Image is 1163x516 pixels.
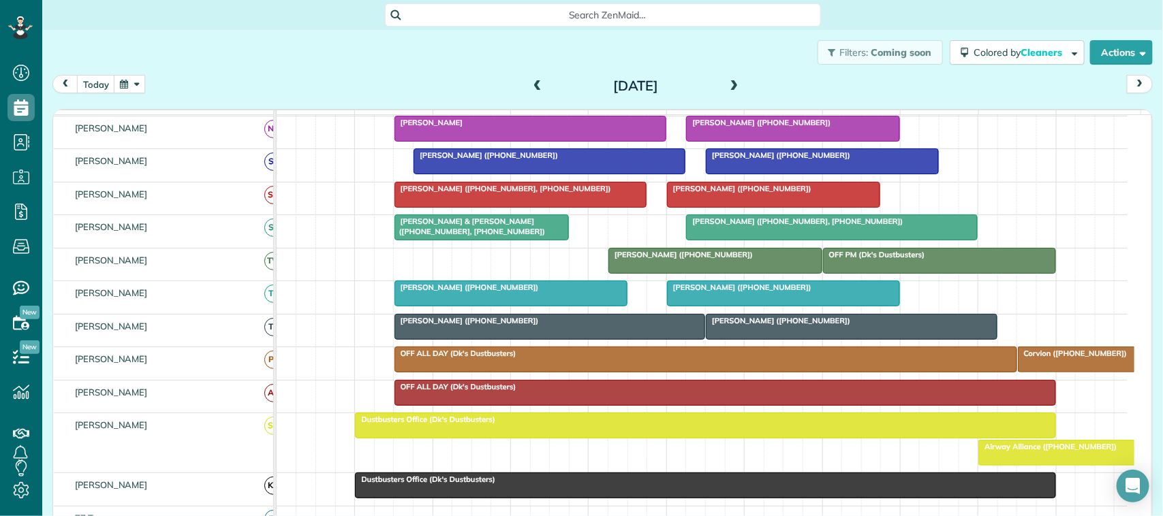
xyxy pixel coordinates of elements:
div: Open Intercom Messenger [1117,470,1149,502]
span: [PERSON_NAME] ([PHONE_NUMBER]) [685,118,831,127]
button: today [77,75,115,93]
span: [PERSON_NAME] [72,123,151,133]
span: [PERSON_NAME] [72,419,151,430]
span: SM [264,186,283,204]
span: NN [264,120,283,138]
button: Actions [1090,40,1153,65]
span: 1pm [745,113,769,124]
span: AK [264,384,283,402]
span: [PERSON_NAME] [72,155,151,166]
span: OFF ALL DAY (Dk's Dustbusters) [394,382,517,391]
span: Dustbusters Office (Dk's Dustbusters) [354,415,495,424]
span: 12pm [667,113,696,124]
span: 7am [277,113,302,124]
span: [PERSON_NAME] [72,353,151,364]
span: [PERSON_NAME] ([PHONE_NUMBER]) [666,283,812,292]
span: Corvion ([PHONE_NUMBER]) [1017,349,1128,358]
span: [PERSON_NAME] ([PHONE_NUMBER]) [705,316,851,325]
span: [PERSON_NAME] [394,118,464,127]
span: New [20,340,40,354]
span: [PERSON_NAME] ([PHONE_NUMBER]) [413,150,559,160]
span: 9am [433,113,459,124]
span: 4pm [979,113,1003,124]
button: prev [52,75,78,93]
span: Dustbusters Office (Dk's Dustbusters) [354,474,495,484]
span: SP [264,219,283,237]
span: [PERSON_NAME] ([PHONE_NUMBER]) [666,184,812,193]
span: SH [264,417,283,435]
span: [PERSON_NAME] ([PHONE_NUMBER], [PHONE_NUMBER]) [685,216,903,226]
span: 2pm [823,113,847,124]
span: Coming soon [871,46,932,59]
span: OFF ALL DAY (Dk's Dustbusters) [394,349,517,358]
span: OFF PM (Dk's Dustbusters) [822,250,926,259]
span: [PERSON_NAME] [72,189,151,199]
span: 8am [355,113,380,124]
span: Colored by [974,46,1067,59]
span: TD [264,318,283,336]
span: [PERSON_NAME] [72,287,151,298]
span: Cleaners [1021,46,1064,59]
span: Airway Alliance ([PHONE_NUMBER]) [978,442,1117,451]
button: next [1127,75,1153,93]
span: PB [264,351,283,369]
span: [PERSON_NAME] [72,387,151,398]
span: [PERSON_NAME] [72,255,151,265]
span: [PERSON_NAME] [72,479,151,490]
span: 10am [511,113,542,124]
span: Filters: [840,46,869,59]
span: [PERSON_NAME] ([PHONE_NUMBER]) [608,250,754,259]
span: 3pm [901,113,925,124]
span: TP [264,285,283,303]
span: New [20,306,40,319]
span: [PERSON_NAME] [72,221,151,232]
span: [PERSON_NAME] ([PHONE_NUMBER]) [394,316,540,325]
span: [PERSON_NAME] ([PHONE_NUMBER]) [394,283,540,292]
span: [PERSON_NAME] & [PERSON_NAME] ([PHONE_NUMBER], [PHONE_NUMBER]) [394,216,546,236]
h2: [DATE] [551,78,721,93]
span: [PERSON_NAME] ([PHONE_NUMBER], [PHONE_NUMBER]) [394,184,612,193]
button: Colored byCleaners [950,40,1085,65]
span: TW [264,252,283,270]
span: [PERSON_NAME] ([PHONE_NUMBER]) [705,150,851,160]
span: SB [264,152,283,171]
span: 5pm [1057,113,1081,124]
span: [PERSON_NAME] [72,321,151,332]
span: KN [264,477,283,495]
span: 11am [589,113,619,124]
